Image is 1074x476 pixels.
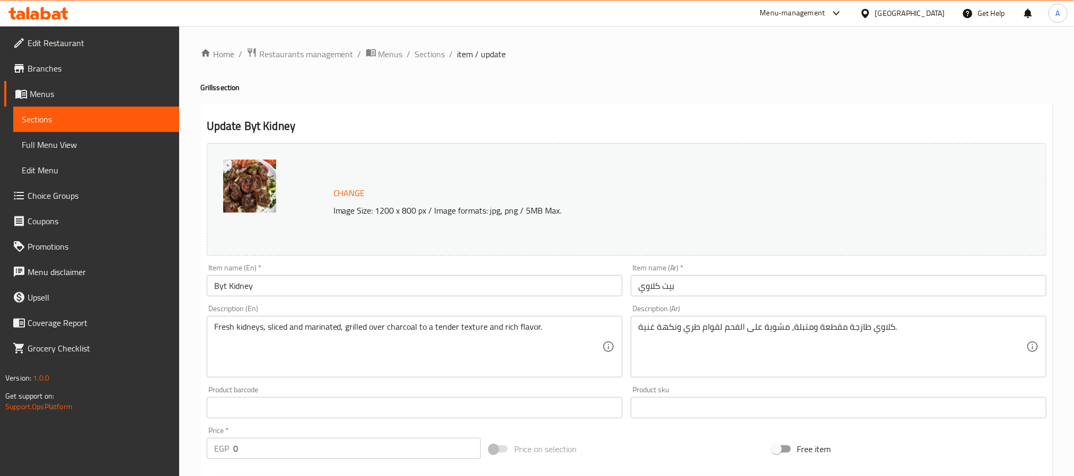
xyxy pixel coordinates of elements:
span: Menu disclaimer [28,266,171,278]
li: / [239,48,242,60]
div: Menu-management [760,7,825,20]
input: Enter name Ar [631,275,1046,296]
a: Menus [366,47,403,61]
img: %D8%A8%D9%8A%D8%AA_%D9%83%D9%84%D8%A7%D9%88%D9%8A638908476667087496.jpg [223,160,276,213]
a: Sections [415,48,445,60]
p: EGP [214,442,229,455]
a: Restaurants management [247,47,354,61]
a: Menus [4,81,179,107]
span: Price on selection [514,443,577,455]
a: Promotions [4,234,179,259]
span: Menus [378,48,403,60]
a: Edit Menu [13,157,179,183]
textarea: Fresh kidneys, sliced and marinated, grilled over charcoal to a tender texture and rich flavor. [214,322,602,372]
input: Enter name En [207,275,622,296]
span: Branches [28,62,171,75]
a: Branches [4,56,179,81]
span: A [1056,7,1060,19]
input: Please enter product barcode [207,397,622,418]
li: / [450,48,453,60]
span: Full Menu View [22,138,171,151]
a: Edit Restaurant [4,30,179,56]
span: Promotions [28,240,171,253]
input: Please enter price [233,438,481,459]
span: Free item [797,443,831,455]
span: Change [333,186,365,201]
span: Choice Groups [28,189,171,202]
span: Coupons [28,215,171,227]
span: Upsell [28,291,171,304]
li: / [407,48,411,60]
span: Sections [22,113,171,126]
h2: Update Byt Kidney [207,118,1046,134]
span: Version: [5,371,31,385]
nav: breadcrumb [200,47,1053,61]
button: Change [329,182,369,204]
a: Upsell [4,285,179,310]
span: Restaurants management [259,48,354,60]
span: Get support on: [5,389,54,403]
span: Edit Menu [22,164,171,177]
span: Coverage Report [28,316,171,329]
a: Menu disclaimer [4,259,179,285]
span: Menus [30,87,171,100]
a: Coverage Report [4,310,179,336]
div: [GEOGRAPHIC_DATA] [875,7,945,19]
input: Please enter product sku [631,397,1046,418]
a: Home [200,48,234,60]
textarea: كلاوي طازجة مقطعة ومتبلة، مشوية على الفحم لقوام طري ونكهة غنية. [638,322,1026,372]
a: Grocery Checklist [4,336,179,361]
a: Full Menu View [13,132,179,157]
a: Sections [13,107,179,132]
span: Grocery Checklist [28,342,171,355]
a: Choice Groups [4,183,179,208]
span: Edit Restaurant [28,37,171,49]
span: 1.0.0 [33,371,49,385]
p: Image Size: 1200 x 800 px / Image formats: jpg, png / 5MB Max. [329,204,935,217]
a: Support.OpsPlatform [5,400,73,413]
li: / [358,48,362,60]
h4: Grills section [200,82,1053,93]
span: item / update [457,48,506,60]
a: Coupons [4,208,179,234]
